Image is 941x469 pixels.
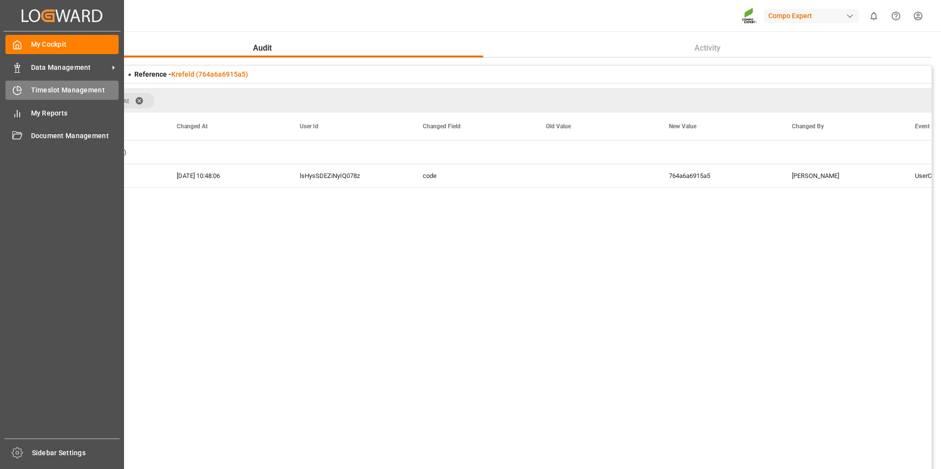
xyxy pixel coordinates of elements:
[546,123,571,130] span: Old Value
[669,123,696,130] span: New Value
[31,131,119,141] span: Document Management
[5,35,119,54] a: My Cockpit
[32,448,120,458] span: Sidebar Settings
[31,39,119,50] span: My Cockpit
[863,5,885,27] button: show 0 new notifications
[764,6,863,25] button: Compo Expert
[31,62,109,73] span: Data Management
[742,7,757,25] img: Screenshot%202023-09-29%20at%2010.02.21.png_1712312052.png
[792,123,824,130] span: Changed By
[31,85,119,95] span: Timeslot Management
[5,81,119,100] a: Timeslot Management
[249,42,276,54] span: Audit
[42,39,483,58] button: Audit
[134,70,248,78] span: Reference -
[300,123,318,130] span: User Id
[411,164,534,187] div: code
[780,164,903,187] div: [PERSON_NAME]
[764,9,859,23] div: Compo Expert
[5,103,119,122] a: My Reports
[483,39,932,58] button: Activity
[171,70,248,78] a: Krefeld (764a6a6915a5)
[657,164,780,187] div: 764a6a6915a5
[165,164,288,187] div: [DATE] 10:48:06
[885,5,907,27] button: Help Center
[423,123,461,130] span: Changed Field
[690,42,724,54] span: Activity
[915,123,930,130] span: Event
[31,108,119,118] span: My Reports
[288,164,411,187] div: lsHysSDEZiNyIQ078z
[177,123,208,130] span: Changed At
[5,126,119,146] a: Document Management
